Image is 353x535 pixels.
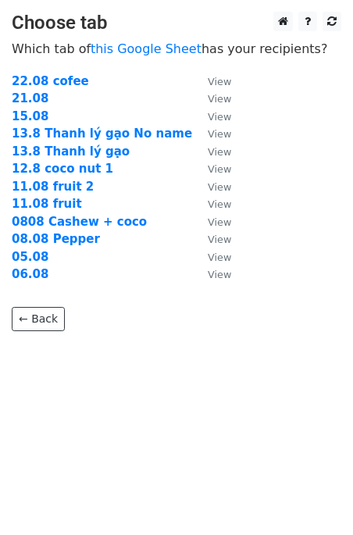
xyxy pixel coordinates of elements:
a: 22.08 cofee [12,74,89,88]
a: View [192,180,231,194]
a: ← Back [12,307,65,331]
a: View [192,162,231,176]
small: View [208,251,231,263]
small: View [208,181,231,193]
a: 12.8 coco nut 1 [12,162,113,176]
a: View [192,74,231,88]
small: View [208,76,231,87]
a: 0808 Cashew + coco [12,215,147,229]
small: View [208,163,231,175]
small: View [208,146,231,158]
small: View [208,93,231,105]
small: View [208,111,231,123]
p: Which tab of has your recipients? [12,41,341,57]
small: View [208,198,231,210]
a: 13.8 Thanh lý gạo No name [12,127,192,141]
a: this Google Sheet [91,41,201,56]
a: 15.08 [12,109,48,123]
a: View [192,109,231,123]
a: 08.08 Pepper [12,232,100,246]
a: View [192,267,231,281]
a: 11.08 fruit [12,197,82,211]
a: 13.8 Thanh lý gạo [12,144,130,159]
a: View [192,127,231,141]
a: View [192,197,231,211]
a: 05.08 [12,250,48,264]
a: 21.08 [12,91,48,105]
a: View [192,215,231,229]
a: View [192,232,231,246]
a: View [192,250,231,264]
small: View [208,234,231,245]
a: View [192,91,231,105]
small: View [208,128,231,140]
a: 11.08 fruit 2 [12,180,94,194]
a: View [192,144,231,159]
a: 06.08 [12,267,48,281]
small: View [208,216,231,228]
h3: Choose tab [12,12,341,34]
small: View [208,269,231,280]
